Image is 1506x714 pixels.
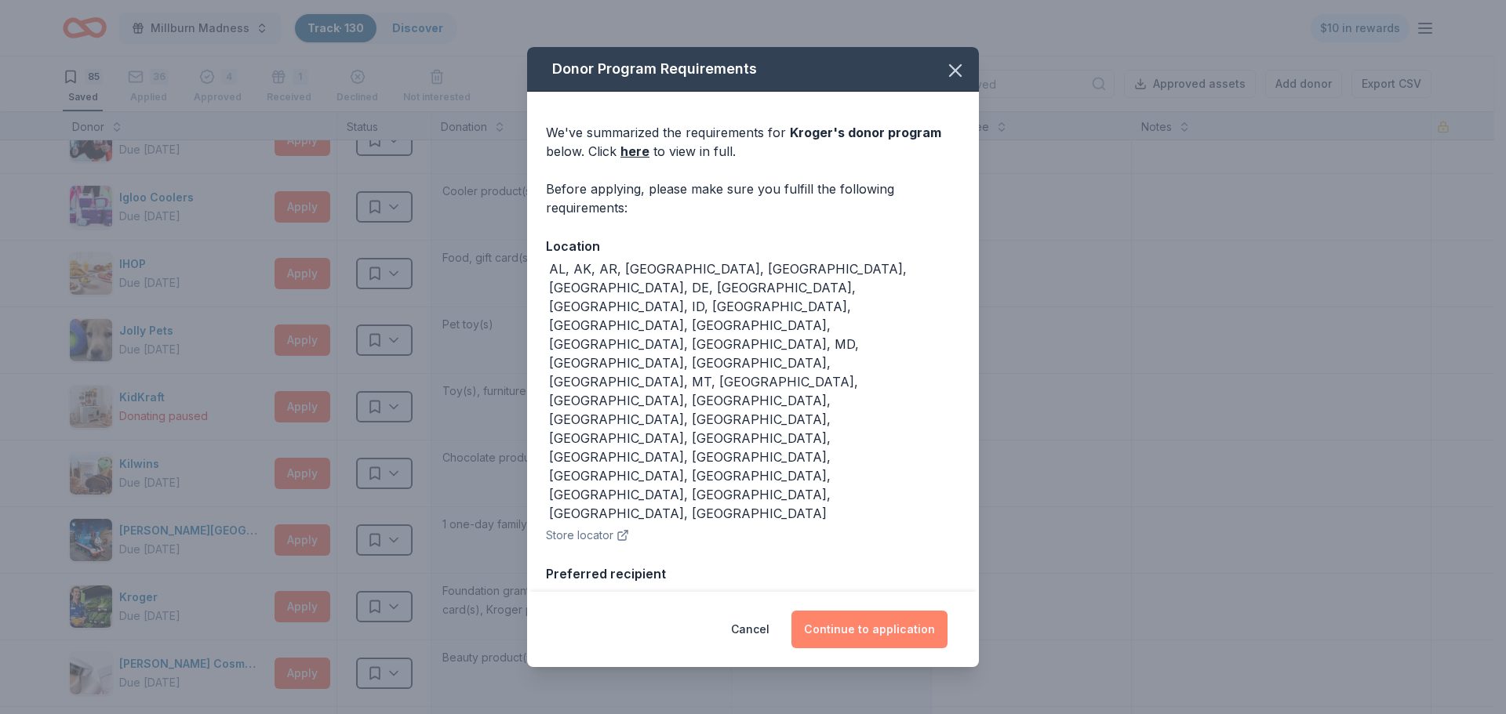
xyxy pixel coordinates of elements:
[527,47,979,92] div: Donor Program Requirements
[549,588,960,625] div: Supports organizations focused on Zero Hunger, Zero Waste, Diversity & Inclusion, Health & Nutrit...
[546,564,960,584] div: Preferred recipient
[791,611,948,648] button: Continue to application
[620,142,649,161] a: here
[546,526,629,545] button: Store locator
[549,259,960,523] div: AL, AK, AR, [GEOGRAPHIC_DATA], [GEOGRAPHIC_DATA], [GEOGRAPHIC_DATA], DE, [GEOGRAPHIC_DATA], [GEOG...
[790,125,941,140] span: Kroger 's donor program
[731,611,769,648] button: Cancel
[546,179,960,217] div: Before applying, please make sure you fulfill the following requirements:
[546,236,960,256] div: Location
[546,123,960,161] div: We've summarized the requirements for below. Click to view in full.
